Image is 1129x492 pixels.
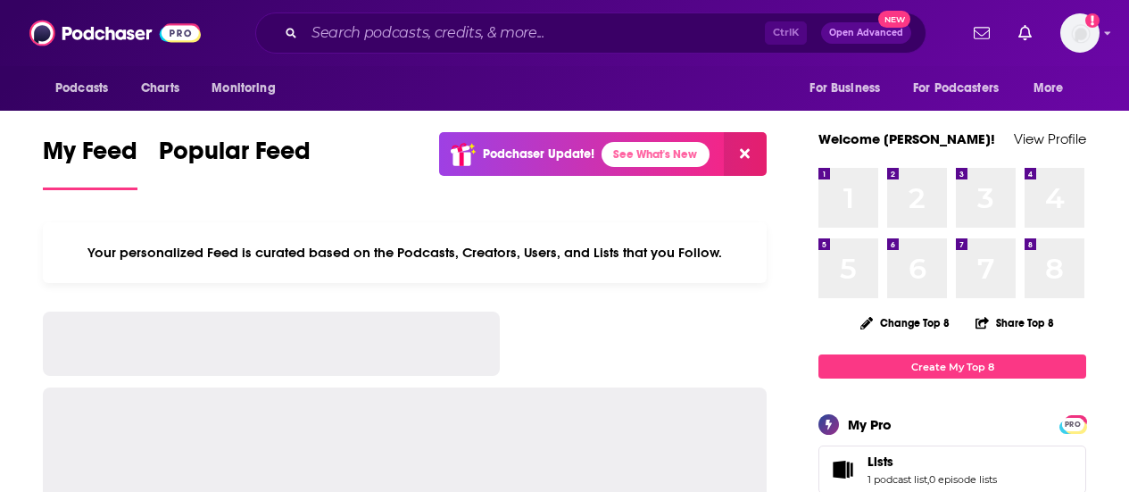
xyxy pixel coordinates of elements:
span: New [878,11,910,28]
a: Show notifications dropdown [967,18,997,48]
a: Lists [825,457,860,482]
span: , [927,473,929,486]
span: For Podcasters [913,76,999,101]
div: Your personalized Feed is curated based on the Podcasts, Creators, Users, and Lists that you Follow. [43,222,767,283]
button: Show profile menu [1060,13,1100,53]
span: Open Advanced [829,29,903,38]
a: Create My Top 8 [818,354,1086,379]
img: User Profile [1060,13,1100,53]
a: Lists [868,454,997,470]
button: open menu [901,71,1025,105]
button: Change Top 8 [850,312,960,334]
p: Podchaser Update! [483,146,594,162]
a: 1 podcast list [868,473,927,486]
button: open menu [1021,71,1086,105]
svg: Add a profile image [1085,13,1100,28]
span: Ctrl K [765,21,807,45]
input: Search podcasts, credits, & more... [304,19,765,47]
a: My Feed [43,136,137,190]
img: Podchaser - Follow, Share and Rate Podcasts [29,16,201,50]
span: PRO [1062,418,1083,431]
span: Logged in as mdekoning [1060,13,1100,53]
button: open menu [797,71,902,105]
a: PRO [1062,417,1083,430]
a: Welcome [PERSON_NAME]! [818,130,995,147]
span: More [1034,76,1064,101]
div: Search podcasts, credits, & more... [255,13,926,54]
button: Share Top 8 [975,305,1055,340]
span: My Feed [43,136,137,177]
a: View Profile [1014,130,1086,147]
a: Charts [129,71,190,105]
button: open menu [43,71,131,105]
a: Popular Feed [159,136,311,190]
a: Show notifications dropdown [1011,18,1039,48]
a: See What's New [602,142,710,167]
button: open menu [199,71,298,105]
span: Lists [868,454,893,470]
span: Charts [141,76,179,101]
span: For Business [809,76,880,101]
span: Podcasts [55,76,108,101]
div: My Pro [848,416,892,433]
a: 0 episode lists [929,473,997,486]
span: Popular Feed [159,136,311,177]
span: Monitoring [212,76,275,101]
button: Open AdvancedNew [821,22,911,44]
